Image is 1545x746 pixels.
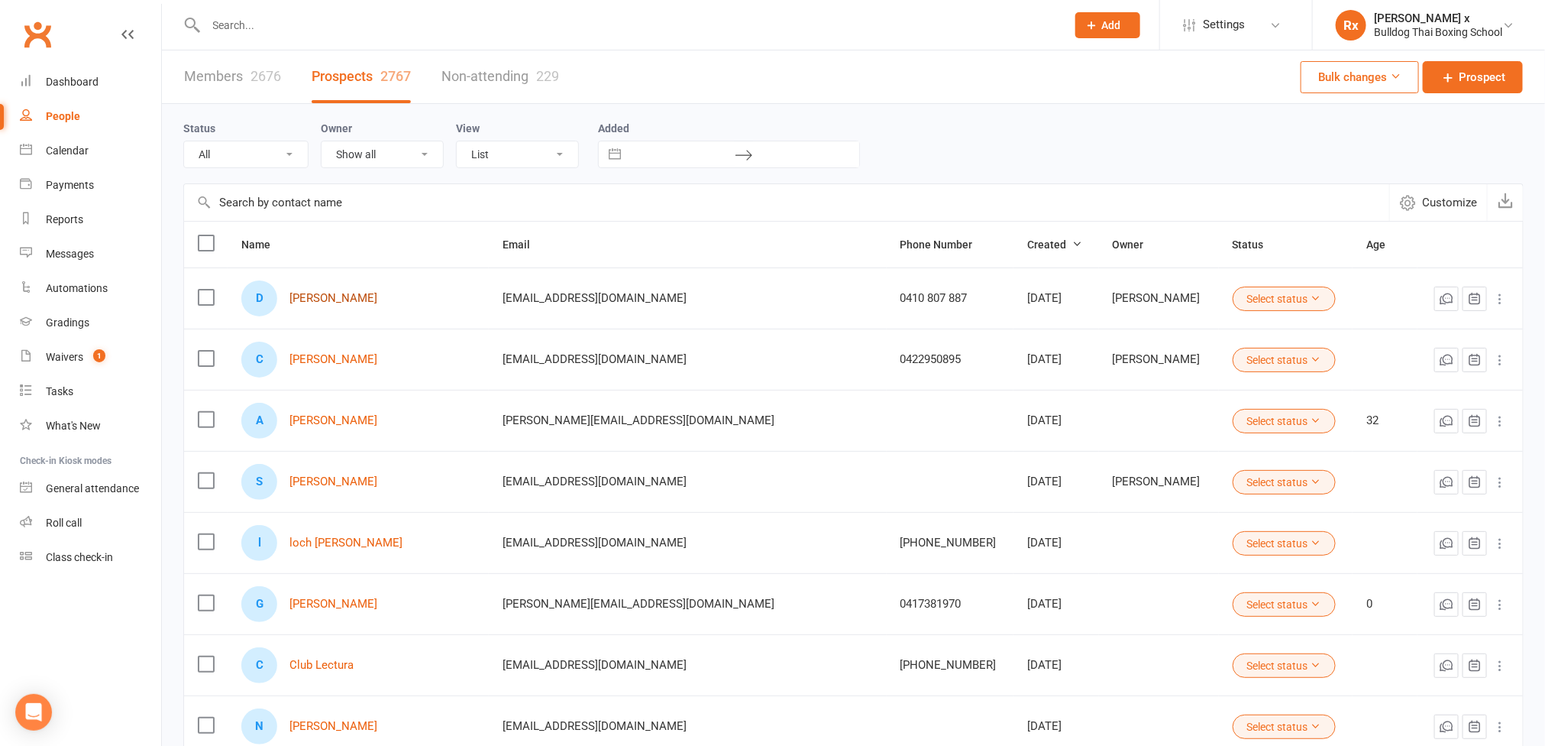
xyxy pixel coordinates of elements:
[1075,12,1140,38] button: Add
[1374,25,1502,39] div: Bulldog Thai Boxing School
[312,50,411,103] a: Prospects2767
[1233,409,1336,433] button: Select status
[46,482,139,495] div: General attendance
[46,517,82,529] div: Roll call
[1113,353,1205,366] div: [PERSON_NAME]
[1366,238,1402,251] span: Age
[1113,292,1205,305] div: [PERSON_NAME]
[289,475,377,488] a: [PERSON_NAME]
[598,122,860,135] label: Added
[1389,184,1487,221] button: Customize
[1336,10,1366,41] div: Rx
[900,537,1000,550] div: [PHONE_NUMBER]
[289,720,377,733] a: [PERSON_NAME]
[503,345,687,374] span: [EMAIL_ADDRESS][DOMAIN_NAME]
[503,235,547,254] button: Email
[20,237,161,271] a: Messages
[20,306,161,340] a: Gradings
[900,235,990,254] button: Phone Number
[241,281,277,316] div: Daoud
[1233,287,1336,311] button: Select status
[601,141,629,167] button: Interact with the calendar and add the check-in date for your trip.
[503,238,547,251] span: Email
[1113,475,1205,488] div: [PERSON_NAME]
[1366,414,1404,427] div: 32
[46,385,73,397] div: Tasks
[241,403,277,439] div: Aisling
[1233,470,1336,495] button: Select status
[900,659,1000,672] div: [PHONE_NUMBER]
[20,375,161,409] a: Tasks
[1102,19,1121,31] span: Add
[1301,61,1419,93] button: Bulk changes
[1113,235,1161,254] button: Owner
[1233,654,1336,678] button: Select status
[1459,68,1505,86] span: Prospect
[900,292,1000,305] div: 0410 807 887
[46,551,113,563] div: Class check-in
[1027,659,1085,672] div: [DATE]
[1423,61,1523,93] a: Prospect
[321,122,352,135] label: Owner
[20,540,161,575] a: Class kiosk mode
[1027,720,1085,733] div: [DATE]
[46,76,99,88] div: Dashboard
[289,659,354,672] a: Club Lectura
[289,537,402,550] a: loch [PERSON_NAME]
[503,406,774,435] span: [PERSON_NAME][EMAIL_ADDRESS][DOMAIN_NAME]
[1233,235,1281,254] button: Status
[183,122,215,135] label: Status
[1366,598,1404,611] div: 0
[289,598,377,611] a: [PERSON_NAME]
[1233,531,1336,556] button: Select status
[20,271,161,306] a: Automations
[184,184,1389,221] input: Search by contact name
[1366,235,1402,254] button: Age
[456,122,480,135] label: View
[241,235,287,254] button: Name
[1374,11,1502,25] div: [PERSON_NAME] x
[20,409,161,443] a: What's New
[900,598,1000,611] div: 0417381970
[1233,592,1336,617] button: Select status
[1113,238,1161,251] span: Owner
[536,68,559,84] div: 229
[18,15,57,54] a: Clubworx
[503,650,687,680] span: [EMAIL_ADDRESS][DOMAIN_NAME]
[900,353,1000,366] div: 0422950895
[202,15,1056,36] input: Search...
[1203,8,1245,42] span: Settings
[503,528,687,557] span: [EMAIL_ADDRESS][DOMAIN_NAME]
[1422,193,1477,212] span: Customize
[1027,598,1085,611] div: [DATE]
[380,68,411,84] div: 2767
[503,284,687,313] span: [EMAIL_ADDRESS][DOMAIN_NAME]
[1233,715,1336,739] button: Select status
[46,213,83,225] div: Reports
[503,467,687,496] span: [EMAIL_ADDRESS][DOMAIN_NAME]
[241,647,277,683] div: Club
[1027,238,1083,251] span: Created
[20,340,161,375] a: Waivers 1
[46,420,101,432] div: What's New
[93,349,105,362] span: 1
[1233,348,1336,372] button: Select status
[503,589,774,618] span: [PERSON_NAME][EMAIL_ADDRESS][DOMAIN_NAME]
[1027,537,1085,550] div: [DATE]
[184,50,281,103] a: Members2676
[1027,353,1085,366] div: [DATE]
[46,282,108,294] div: Automations
[20,506,161,540] a: Roll call
[20,203,161,237] a: Reports
[250,68,281,84] div: 2676
[20,168,161,203] a: Payments
[900,238,990,251] span: Phone Number
[241,586,277,622] div: Gabrielle
[441,50,559,103] a: Non-attending229
[1027,475,1085,488] div: [DATE]
[46,316,89,329] div: Gradings
[20,99,161,134] a: People
[46,144,89,157] div: Calendar
[20,65,161,99] a: Dashboard
[46,248,94,260] div: Messages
